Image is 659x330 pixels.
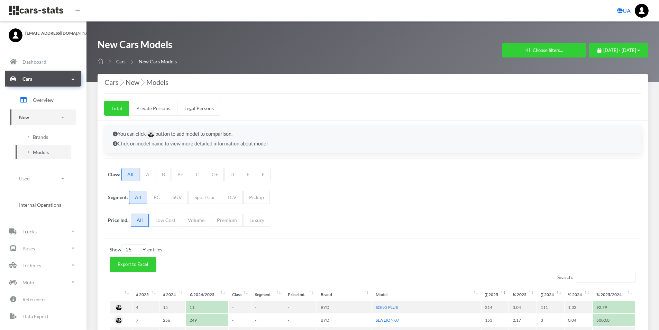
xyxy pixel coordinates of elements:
[317,301,372,313] td: BYD
[376,305,398,310] a: SONG PLUS
[537,301,564,313] td: 111
[110,257,156,272] button: Export to Excel
[22,312,48,321] p: Data Export
[159,288,186,301] th: #&nbsp;2024 : activate to sort column ascending
[110,288,132,301] th: : activate to sort column ascending
[5,240,81,256] a: Buses
[22,244,35,253] p: Buses
[104,125,641,153] div: You can click button to add model to comparison. Click on model name to view more detailed inform...
[565,314,592,326] td: 0.04
[19,113,29,122] p: New
[509,288,537,301] th: %&nbsp;2025: activate to sort column ascending
[132,301,159,313] td: 4
[284,288,317,301] th: Price Ind.: activate to sort column ascending
[19,174,30,183] p: Used
[251,314,284,326] td: -
[565,288,592,301] th: %&nbsp;2024: activate to sort column ascending
[244,214,270,227] span: Luxury
[16,145,71,159] a: Models
[129,191,147,204] span: All
[22,57,46,66] p: Dashboard
[167,191,188,204] span: SUV
[509,301,537,313] td: 3.04
[98,38,177,54] h1: New Cars Models
[225,168,240,181] span: D
[593,314,635,326] td: 5000.0
[509,314,537,326] td: 2.17
[149,214,181,227] span: Low Cost
[482,288,509,301] th: ∑&nbsp;2025: activate to sort column ascending
[537,314,564,326] td: 3
[108,194,128,201] label: Segment:
[108,171,120,178] label: Class:
[156,168,171,181] span: B
[635,4,649,18] img: ...
[5,257,81,273] a: Technics
[537,288,564,301] th: ∑&nbsp;2024: activate to sort column ascending
[148,191,166,204] span: PC
[565,301,592,313] td: 1.32
[251,288,284,301] th: Segment: activate to sort column ascending
[317,288,372,301] th: Brand: activate to sort column ascending
[211,214,243,227] span: Premium
[5,71,81,87] a: Cars
[5,223,81,239] a: Trucks
[121,168,139,181] span: All
[243,191,270,204] span: Pickup
[33,149,49,156] span: Models
[251,301,284,313] td: -
[256,168,271,181] span: F
[33,96,54,104] span: Overview
[557,272,636,283] label: Search:
[502,43,586,57] button: Choose filters...
[5,54,81,70] a: Dashboard
[589,43,648,57] button: [DATE] - [DATE]
[9,5,64,16] img: navbar brand
[241,168,255,181] span: E
[129,101,177,116] a: Private Persons
[206,168,224,181] span: C+
[110,244,162,255] label: Show entries
[22,74,32,83] p: Cars
[159,314,186,326] td: 256
[33,133,48,141] span: Brands
[222,191,242,204] span: LCV
[10,171,76,186] a: Used
[186,301,228,313] td: 11
[317,314,372,326] td: BYD
[22,227,37,236] p: Trucks
[22,261,41,270] p: Technics
[186,288,228,301] th: Δ&nbsp;2024/2025: activate to sort column ascending
[186,314,228,326] td: 249
[121,244,147,255] select: Showentries
[482,301,509,313] td: 214
[118,261,148,267] span: Export to Excel
[104,77,641,88] h4: Cars New Models
[229,314,251,326] td: -
[177,101,221,116] a: Legal Persons
[229,301,251,313] td: -
[482,314,509,326] td: 153
[172,168,189,181] span: B+
[614,4,633,18] a: UA
[25,30,78,36] span: [EMAIL_ADDRESS][DOMAIN_NAME]
[182,214,210,227] span: Volume
[190,168,205,181] span: C
[5,308,81,324] a: Data Export
[10,110,76,125] a: New
[284,301,317,313] td: -
[576,272,636,283] input: Search:
[603,47,636,53] span: [DATE] - [DATE]
[372,288,481,301] th: Model: activate to sort column ascending
[376,318,399,323] a: SEA LION 07
[593,301,635,313] td: 92.79
[5,274,81,290] a: Moto
[9,28,78,36] a: [EMAIL_ADDRESS][DOMAIN_NAME]
[139,59,177,64] span: New Cars Models
[10,198,76,212] a: Internal Operations
[132,288,159,301] th: #&nbsp;2025 : activate to sort column ascending
[284,314,317,326] td: -
[104,101,129,116] a: Total
[22,278,34,287] p: Moto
